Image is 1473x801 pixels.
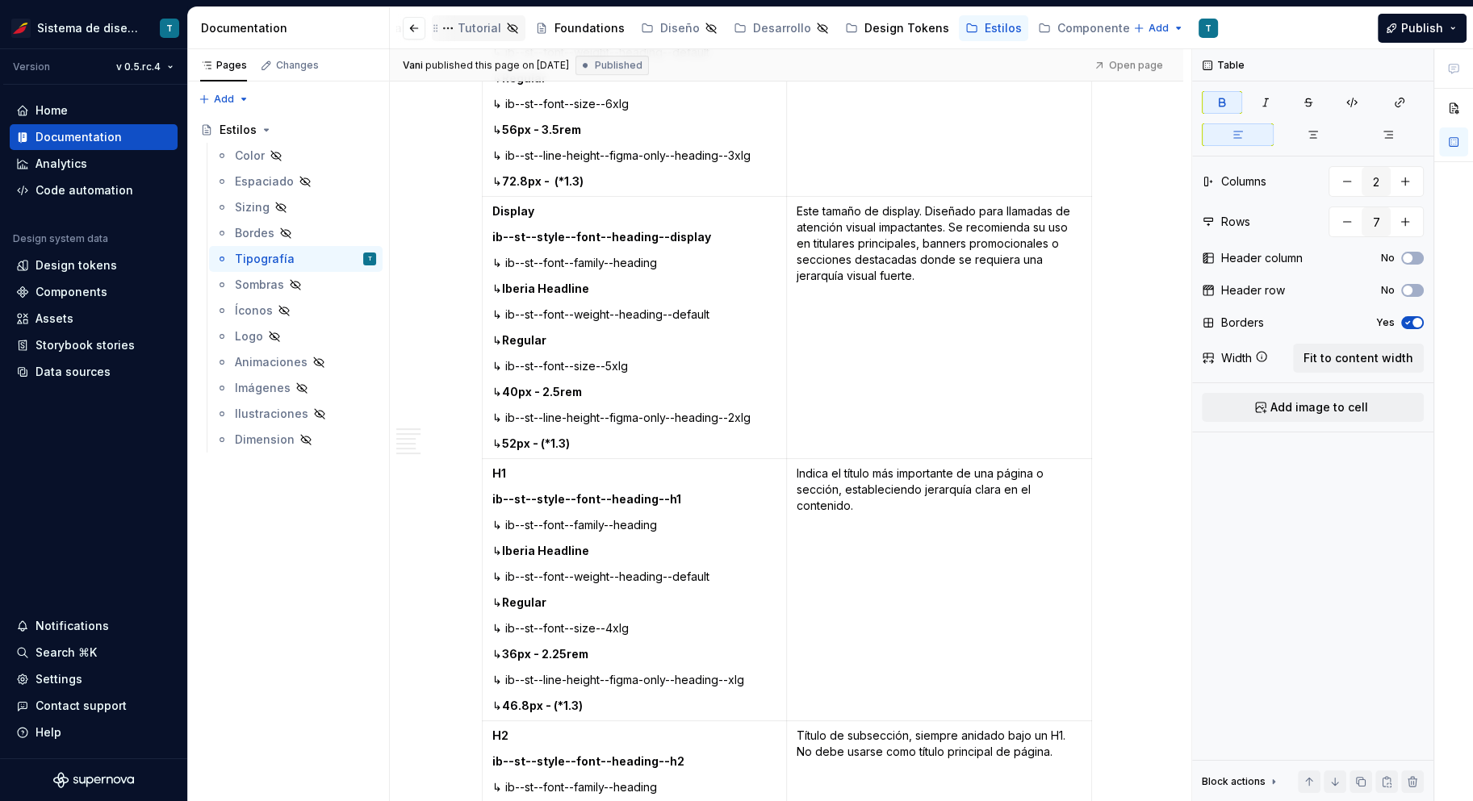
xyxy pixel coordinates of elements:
p: ↳ [492,122,777,138]
p: ↳ [492,594,777,611]
div: Design tokens [36,257,117,273]
p: ↳ [492,543,777,559]
strong: 72.8px - (*1.3) [502,174,584,188]
a: Componentes [1032,15,1161,41]
span: Add [1149,22,1169,35]
p: Indica el título más importante de una página o sección, estableciendo jerarquía clara en el cont... [797,465,1082,514]
p: ↳ ib--st--font--family--heading [492,255,777,271]
div: Block actions [1202,775,1266,788]
p: ↳ [492,173,777,190]
p: ↳ ib--st--font--family--heading [492,517,777,533]
div: Bordes [235,225,274,241]
a: Tutorial [432,15,525,41]
strong: Regular [502,333,546,347]
div: Search ⌘K [36,645,97,661]
a: Estilos [194,117,383,143]
div: T [1205,22,1211,35]
button: v 0.5.rc.4 [109,56,181,78]
strong: Regular [502,595,546,609]
div: Componentes [1057,20,1136,36]
div: Changes [276,59,319,72]
div: Help [36,724,61,741]
button: Publish [1378,14,1467,43]
div: Espaciado [235,173,294,190]
p: ↳ ib--st--font--size--5xlg [492,358,777,374]
div: Width [1221,350,1252,366]
a: Code automation [10,177,178,203]
span: Add [214,93,234,106]
label: No [1381,252,1395,265]
div: Sombras [235,277,284,293]
div: Code automation [36,182,133,198]
a: Desarrollo [727,15,835,41]
a: Analytics [10,151,178,177]
a: Assets [10,306,178,332]
div: Logo [235,328,263,344]
div: Analytics [36,156,87,172]
p: ↳ ib--st--font--family--heading [492,779,777,795]
a: Logo [209,323,383,349]
div: Sizing [235,199,270,215]
div: Tutorial [458,20,501,36]
strong: ib--st--style--font--heading--display [492,230,711,244]
strong: 46.8px - (*1.3) [502,699,583,712]
p: ↳ [492,332,777,348]
p: ↳ ib--st--font--weight--heading--default [492,307,777,323]
a: Bordes [209,220,383,246]
div: Imágenes [235,380,291,396]
div: Version [13,60,50,73]
div: Desarrollo [753,20,811,36]
p: ↳ ib--st--line-height--figma-only--heading--2xlg [492,410,777,426]
button: Add image to cell [1202,393,1424,422]
div: T [166,22,173,35]
div: Estilos [220,122,257,138]
button: Help [10,720,178,745]
div: Block actions [1202,770,1280,793]
button: Notifications [10,613,178,639]
svg: Supernova Logo [53,772,134,788]
strong: Display [492,204,534,218]
strong: ib--st--style--font--heading--h1 [492,492,681,506]
a: Components [10,279,178,305]
strong: 36px - 2.25rem [502,647,588,661]
p: ↳ ib--st--font--weight--heading--default [492,569,777,585]
div: published this page on [DATE] [425,59,569,72]
strong: Iberia Headline [502,544,589,557]
p: Título de subsección, siempre anidado bajo un H1. No debe usarse como título principal de página. [797,728,1082,760]
p: ↳ ib--st--font--size--4xlg [492,620,777,636]
a: Íconos [209,298,383,323]
button: Sistema de diseño IberiaT [3,10,184,45]
p: Este tamaño de display. Diseñado para llamadas de atención visual impactantes. Se recomienda su u... [797,203,1082,284]
span: v 0.5.rc.4 [116,60,161,73]
div: Dimension [235,432,295,448]
p: ↳ [492,384,777,400]
div: Page tree [194,117,383,453]
a: Sizing [209,194,383,220]
a: Imágenes [209,375,383,401]
p: ↳ ib--st--line-height--figma-only--heading--3xlg [492,148,777,164]
strong: Iberia Headline [502,282,589,295]
div: Contact support [36,698,127,714]
button: Add [1128,17,1189,40]
div: Design Tokens [864,20,949,36]
div: Íconos [235,302,273,319]
div: Design system data [13,232,108,245]
p: ↳ [492,436,777,452]
a: Ilustraciones [209,401,383,427]
div: T [368,251,372,267]
strong: 40px - 2.5rem [502,385,582,398]
a: Home [10,98,178,123]
div: Diseño [660,20,700,36]
div: Header row [1221,282,1285,298]
span: Published [595,59,642,72]
div: Home [36,102,68,119]
a: Dimension [209,427,383,453]
div: Tipografía [235,251,295,267]
div: Page tree [238,12,964,44]
button: Add [194,88,254,111]
p: ↳ [492,281,777,297]
div: Foundations [554,20,625,36]
a: Animaciones [209,349,383,375]
span: Publish [1401,20,1443,36]
div: Header column [1221,250,1303,266]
